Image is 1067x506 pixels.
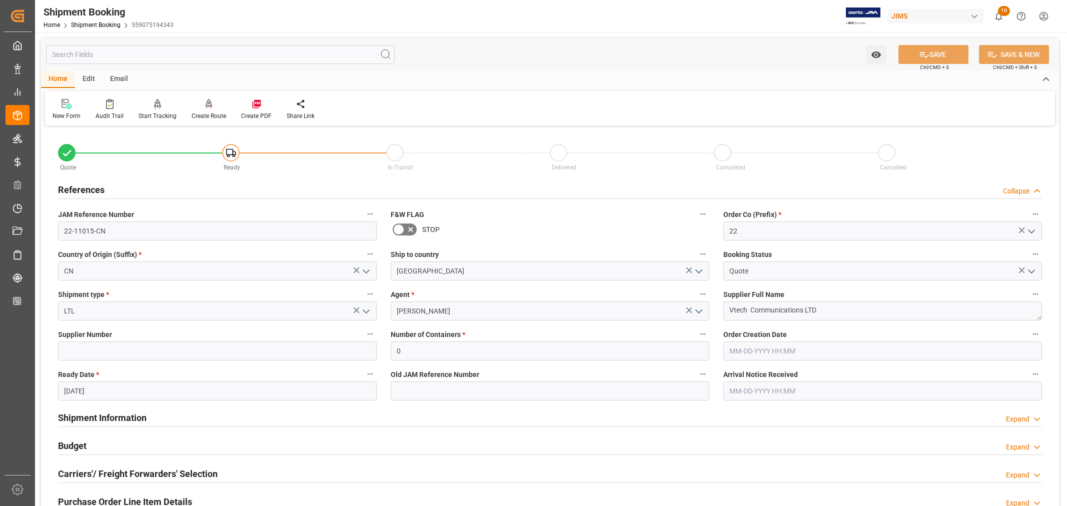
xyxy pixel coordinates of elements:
span: Old JAM Reference Number [391,369,479,380]
button: F&W FLAG [696,207,709,220]
span: Ship to country [391,249,439,260]
span: Order Creation Date [723,329,787,340]
span: Country of Origin (Suffix) [58,249,142,260]
button: Order Creation Date [1029,327,1042,340]
span: Booking Status [723,249,772,260]
button: open menu [358,263,373,279]
span: Ctrl/CMD + S [920,63,949,71]
span: In-Transit [388,164,413,171]
span: JAM Reference Number [58,209,134,220]
input: Type to search/select [58,261,377,280]
button: Agent * [696,287,709,300]
button: JIMS [887,6,987,25]
span: Ready [224,164,240,171]
span: Arrival Notice Received [723,369,798,380]
button: Old JAM Reference Number [696,367,709,380]
button: Arrival Notice Received [1029,367,1042,380]
button: open menu [691,263,706,279]
button: open menu [691,303,706,319]
input: MM-DD-YYYY HH:MM [723,341,1042,360]
button: SAVE [898,45,968,64]
div: Share Link [287,111,315,120]
span: F&W FLAG [391,209,424,220]
div: Email [103,71,136,88]
button: Booking Status [1029,247,1042,260]
span: Shipment type [58,289,109,300]
h2: Carriers'/ Freight Forwarders' Selection [58,467,218,480]
span: 10 [998,6,1010,16]
input: MM-DD-YYYY [58,381,377,400]
h2: References [58,183,105,196]
button: open menu [358,303,373,319]
div: Home [41,71,75,88]
span: Ready Date [58,369,99,380]
h2: Budget [58,439,87,452]
div: JIMS [887,9,983,23]
div: New Form [53,111,81,120]
div: Shipment Booking [44,4,174,19]
span: Completed [716,164,745,171]
button: Ship to country [696,247,709,260]
div: Edit [75,71,103,88]
span: Order Co (Prefix) [723,209,781,220]
div: Collapse [1003,186,1029,196]
div: Create PDF [241,111,272,120]
a: Home [44,21,60,28]
button: open menu [1023,263,1038,279]
span: Supplier Full Name [723,289,784,300]
button: Ready Date * [364,367,377,380]
button: JAM Reference Number [364,207,377,220]
div: Expand [1006,470,1029,480]
span: Cancelled [880,164,906,171]
div: Expand [1006,442,1029,452]
button: Country of Origin (Suffix) * [364,247,377,260]
span: Number of Containers [391,329,465,340]
button: SAVE & NEW [979,45,1049,64]
a: Shipment Booking [71,21,121,28]
span: STOP [422,224,440,235]
h2: Shipment Information [58,411,147,424]
input: Search Fields [46,45,395,64]
div: Audit Trail [96,111,124,120]
div: Start Tracking [139,111,177,120]
button: Supplier Full Name [1029,287,1042,300]
button: Help Center [1010,5,1032,27]
img: Exertis%20JAM%20-%20Email%20Logo.jpg_1722504956.jpg [846,7,880,25]
span: Delivered [552,164,576,171]
span: Supplier Number [58,329,112,340]
div: Create Route [192,111,226,120]
span: Agent [391,289,414,300]
button: Shipment type * [364,287,377,300]
button: open menu [1023,223,1038,239]
button: Number of Containers * [696,327,709,340]
button: Supplier Number [364,327,377,340]
button: Order Co (Prefix) * [1029,207,1042,220]
input: MM-DD-YYYY HH:MM [723,381,1042,400]
textarea: Vtech Communications LTD [723,301,1042,320]
span: Quote [60,164,76,171]
button: show 10 new notifications [987,5,1010,27]
div: Expand [1006,414,1029,424]
button: open menu [866,45,886,64]
span: Ctrl/CMD + Shift + S [993,63,1037,71]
